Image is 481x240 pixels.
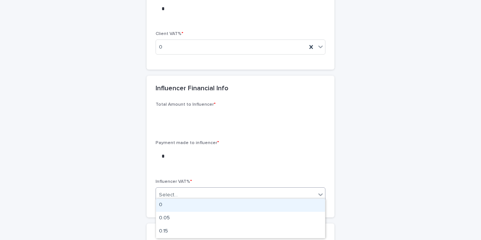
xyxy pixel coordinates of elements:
h2: Influencer Financial Info [156,85,228,93]
span: Total Amount to Influencer [156,102,216,107]
div: Select... [159,191,178,199]
div: 0.15 [156,225,325,238]
span: Client VAT% [156,32,183,36]
div: 0.05 [156,212,325,225]
div: 0 [156,199,325,212]
span: Payment made to influencer [156,141,219,145]
span: Influencer VAT% [156,179,192,184]
span: 0 [159,43,162,51]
